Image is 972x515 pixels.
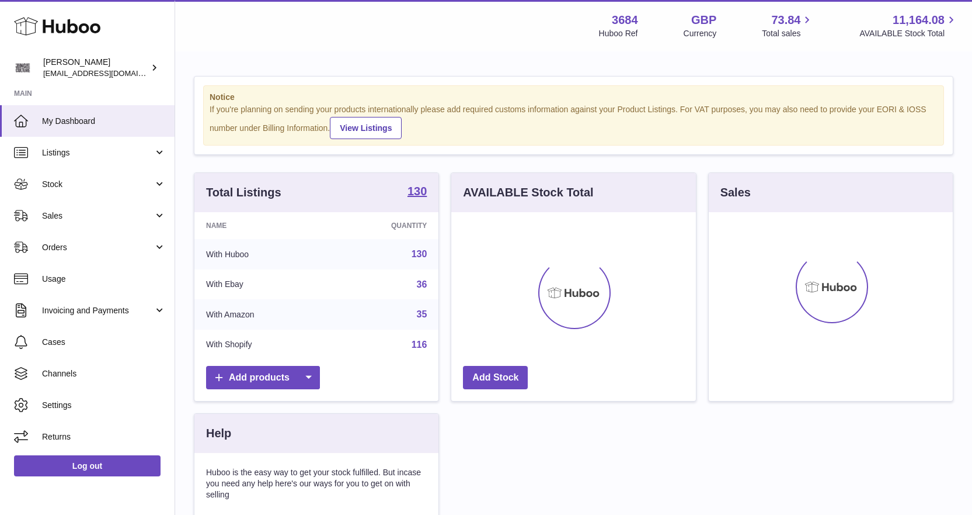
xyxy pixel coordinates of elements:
span: Total sales [762,28,814,39]
td: With Ebay [194,269,328,300]
a: 116 [412,340,427,350]
a: 11,164.08 AVAILABLE Stock Total [859,12,958,39]
span: Orders [42,242,154,253]
td: With Huboo [194,239,328,269]
span: Listings [42,147,154,158]
img: theinternationalventure@gmail.com [14,59,32,77]
h3: Help [206,426,231,441]
a: 36 [417,279,427,289]
h3: Sales [720,185,751,201]
td: With Shopify [194,330,328,360]
span: Usage [42,274,166,285]
a: 73.84 Total sales [762,12,814,39]
a: Log out [14,455,161,476]
span: [EMAIL_ADDRESS][DOMAIN_NAME] [43,68,172,78]
span: Returns [42,431,166,443]
strong: 130 [407,185,427,197]
span: Channels [42,368,166,379]
a: Add products [206,366,320,390]
span: Settings [42,400,166,411]
span: AVAILABLE Stock Total [859,28,958,39]
span: Cases [42,337,166,348]
a: View Listings [330,117,402,139]
span: Sales [42,210,154,222]
div: [PERSON_NAME] [43,57,148,79]
div: Huboo Ref [599,28,638,39]
span: Stock [42,179,154,190]
div: Currency [684,28,717,39]
strong: 3684 [612,12,638,28]
strong: GBP [691,12,716,28]
th: Quantity [328,212,438,239]
a: 130 [412,249,427,259]
td: With Amazon [194,299,328,330]
span: Invoicing and Payments [42,305,154,316]
a: Add Stock [463,366,528,390]
h3: AVAILABLE Stock Total [463,185,593,201]
a: 35 [417,309,427,319]
span: 73.84 [771,12,800,28]
span: My Dashboard [42,116,166,127]
strong: Notice [210,92,938,103]
span: 11,164.08 [893,12,945,28]
a: 130 [407,185,427,199]
h3: Total Listings [206,185,281,201]
th: Name [194,212,328,239]
div: If you're planning on sending your products internationally please add required customs informati... [210,104,938,139]
p: Huboo is the easy way to get your stock fulfilled. But incase you need any help here's our ways f... [206,467,427,500]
